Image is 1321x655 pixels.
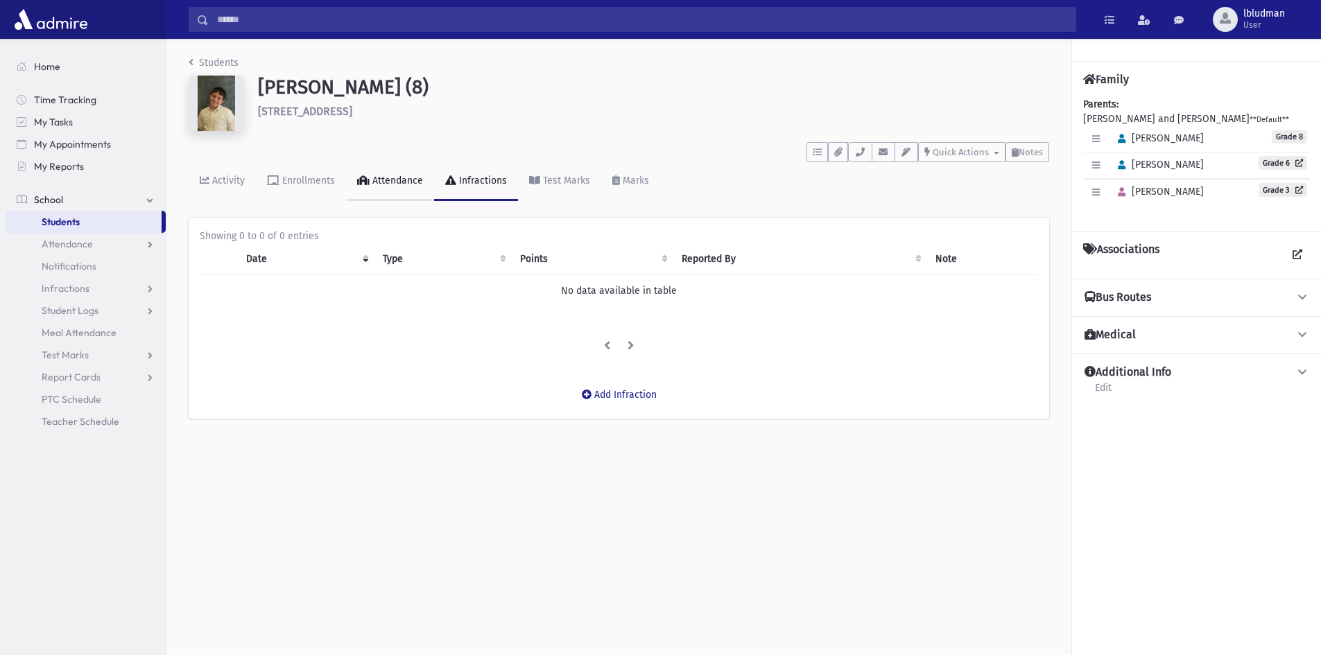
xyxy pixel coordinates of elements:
[189,55,239,76] nav: breadcrumb
[518,162,601,201] a: Test Marks
[1243,19,1285,30] span: User
[34,138,111,150] span: My Appointments
[1085,290,1151,305] h4: Bus Routes
[456,175,507,186] div: Infractions
[1085,365,1171,380] h4: Additional Info
[1083,365,1310,380] button: Additional Info
[6,322,166,344] a: Meal Attendance
[1112,186,1204,198] span: [PERSON_NAME]
[6,133,166,155] a: My Appointments
[34,116,73,128] span: My Tasks
[1285,243,1310,268] a: View all Associations
[673,243,927,275] th: Reported By: activate to sort column ascending
[42,260,96,272] span: Notifications
[42,326,116,339] span: Meal Attendance
[1083,290,1310,305] button: Bus Routes
[258,76,1049,99] h1: [PERSON_NAME] (8)
[42,304,98,317] span: Student Logs
[933,147,989,157] span: Quick Actions
[256,162,346,201] a: Enrollments
[1083,98,1119,110] b: Parents:
[6,277,166,299] a: Infractions
[1094,380,1112,405] a: Edit
[200,275,1038,307] td: No data available in table
[200,229,1038,243] div: Showing 0 to 0 of 0 entries
[6,155,166,177] a: My Reports
[1243,8,1285,19] span: lbludman
[573,383,666,408] button: Add Infraction
[42,238,93,250] span: Attendance
[279,175,335,186] div: Enrollments
[1083,73,1129,86] h4: Family
[6,189,166,211] a: School
[42,393,101,405] span: PTC Schedule
[927,243,1038,275] th: Note
[6,299,166,322] a: Student Logs
[42,349,89,361] span: Test Marks
[1083,97,1310,220] div: [PERSON_NAME] and [PERSON_NAME]
[1112,159,1204,171] span: [PERSON_NAME]
[601,162,660,201] a: Marks
[1112,132,1204,144] span: [PERSON_NAME]
[1259,156,1307,170] a: Grade 6
[1085,328,1136,342] h4: Medical
[6,388,166,410] a: PTC Schedule
[34,94,96,106] span: Time Tracking
[1005,142,1049,162] button: Notes
[1259,183,1307,197] a: Grade 3
[6,55,166,78] a: Home
[42,216,80,228] span: Students
[1019,147,1043,157] span: Notes
[209,175,245,186] div: Activity
[512,243,673,275] th: Points: activate to sort column ascending
[42,415,119,428] span: Teacher Schedule
[34,160,84,173] span: My Reports
[238,243,374,275] th: Date: activate to sort column ascending
[540,175,590,186] div: Test Marks
[370,175,423,186] div: Attendance
[346,162,434,201] a: Attendance
[620,175,649,186] div: Marks
[209,7,1076,32] input: Search
[42,371,101,383] span: Report Cards
[1083,243,1159,268] h4: Associations
[6,366,166,388] a: Report Cards
[918,142,1005,162] button: Quick Actions
[6,111,166,133] a: My Tasks
[42,282,89,295] span: Infractions
[6,233,166,255] a: Attendance
[6,89,166,111] a: Time Tracking
[374,243,512,275] th: Type: activate to sort column ascending
[1083,328,1310,342] button: Medical
[6,255,166,277] a: Notifications
[189,162,256,201] a: Activity
[11,6,91,33] img: AdmirePro
[1272,130,1307,143] span: Grade 8
[189,57,239,69] a: Students
[6,410,166,433] a: Teacher Schedule
[434,162,518,201] a: Infractions
[6,211,162,233] a: Students
[258,105,1049,118] h6: [STREET_ADDRESS]
[34,193,63,206] span: School
[34,60,60,73] span: Home
[6,344,166,366] a: Test Marks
